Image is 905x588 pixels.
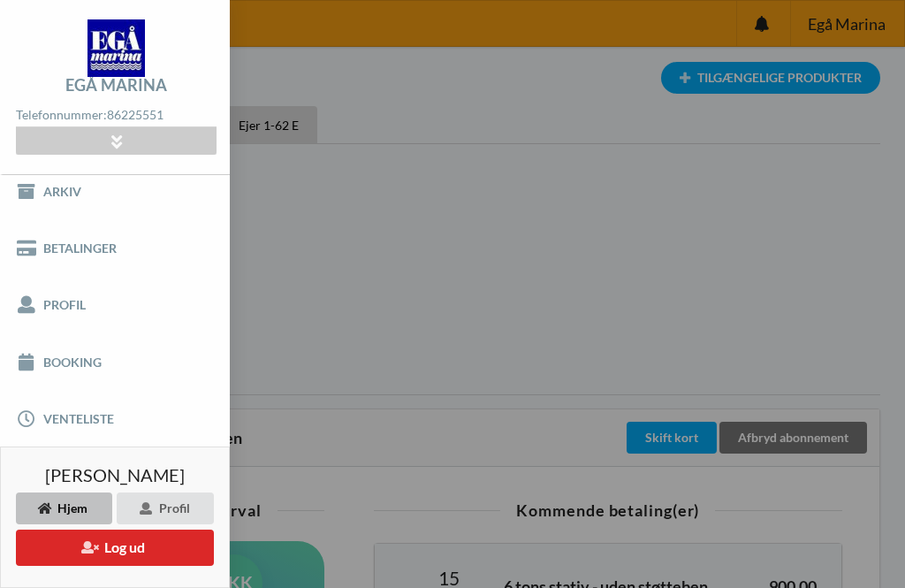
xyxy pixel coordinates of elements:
[45,466,185,484] span: [PERSON_NAME]
[65,77,167,93] div: Egå Marina
[16,530,214,566] button: Log ud
[16,103,216,127] div: Telefonnummer:
[107,107,164,122] strong: 86225551
[117,493,214,524] div: Profil
[87,19,145,77] img: logo
[16,493,112,524] div: Hjem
